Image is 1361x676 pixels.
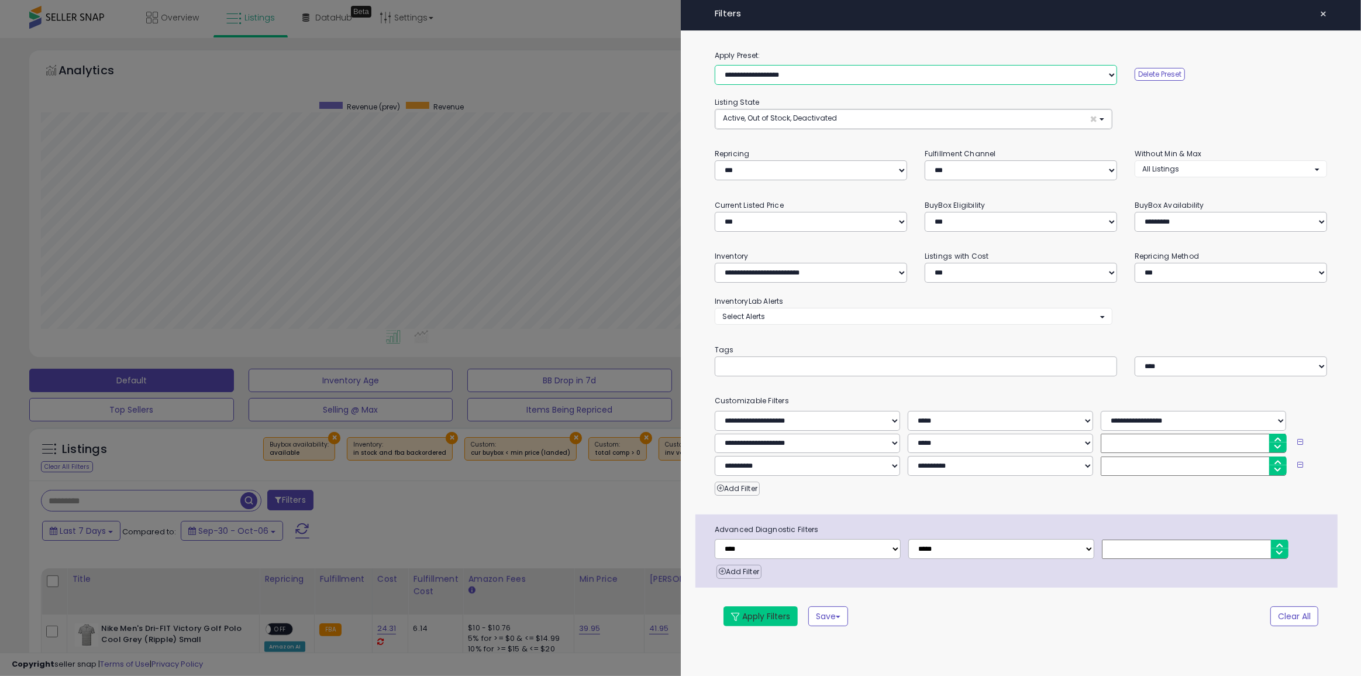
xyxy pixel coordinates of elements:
[716,565,762,579] button: Add Filter
[715,9,1327,19] h4: Filters
[1135,68,1185,81] button: Delete Preset
[715,308,1113,325] button: Select Alerts
[1270,606,1318,626] button: Clear All
[706,49,1336,62] label: Apply Preset:
[925,251,989,261] small: Listings with Cost
[925,200,986,210] small: BuyBox Eligibility
[706,523,1338,536] span: Advanced Diagnostic Filters
[715,482,760,496] button: Add Filter
[1135,149,1202,159] small: Without Min & Max
[1135,160,1327,177] button: All Listings
[1319,6,1327,22] span: ×
[715,149,750,159] small: Repricing
[1135,200,1204,210] small: BuyBox Availability
[1135,251,1200,261] small: Repricing Method
[722,311,765,321] span: Select Alerts
[715,97,760,107] small: Listing State
[706,394,1336,407] small: Customizable Filters
[808,606,848,626] button: Save
[715,109,1112,129] button: Active, Out of Stock, Deactivated ×
[925,149,996,159] small: Fulfillment Channel
[1142,164,1179,174] span: All Listings
[715,296,784,306] small: InventoryLab Alerts
[723,606,798,626] button: Apply Filters
[715,200,784,210] small: Current Listed Price
[1315,6,1332,22] button: ×
[1090,113,1097,125] span: ×
[723,113,837,123] span: Active, Out of Stock, Deactivated
[715,251,749,261] small: Inventory
[706,344,1336,356] small: Tags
